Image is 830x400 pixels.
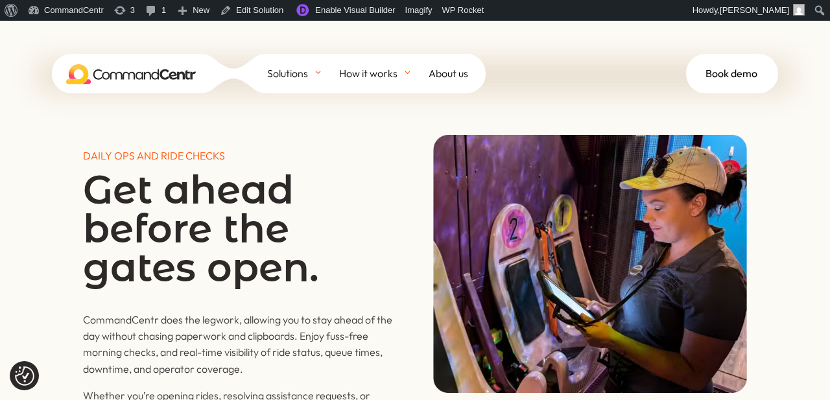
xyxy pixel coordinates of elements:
picture: Daily ops and ride checks [433,382,747,395]
p: DAILY OPS AND RIDE CHECKS [83,148,397,164]
span: Solutions [267,64,308,83]
a: Solutions [267,54,339,93]
span: About us [429,64,468,83]
h1: Get ahead before the gates open. [83,171,397,294]
span: [PERSON_NAME] [720,5,789,15]
a: How it works [339,54,429,93]
img: Revisit consent button [15,366,34,386]
span: How it works [339,64,397,83]
button: Consent Preferences [15,366,34,386]
a: About us [429,54,486,93]
span: Book demo [705,64,757,83]
img: Daily ops and ride checks [433,135,747,394]
a: Book demo [686,54,778,93]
